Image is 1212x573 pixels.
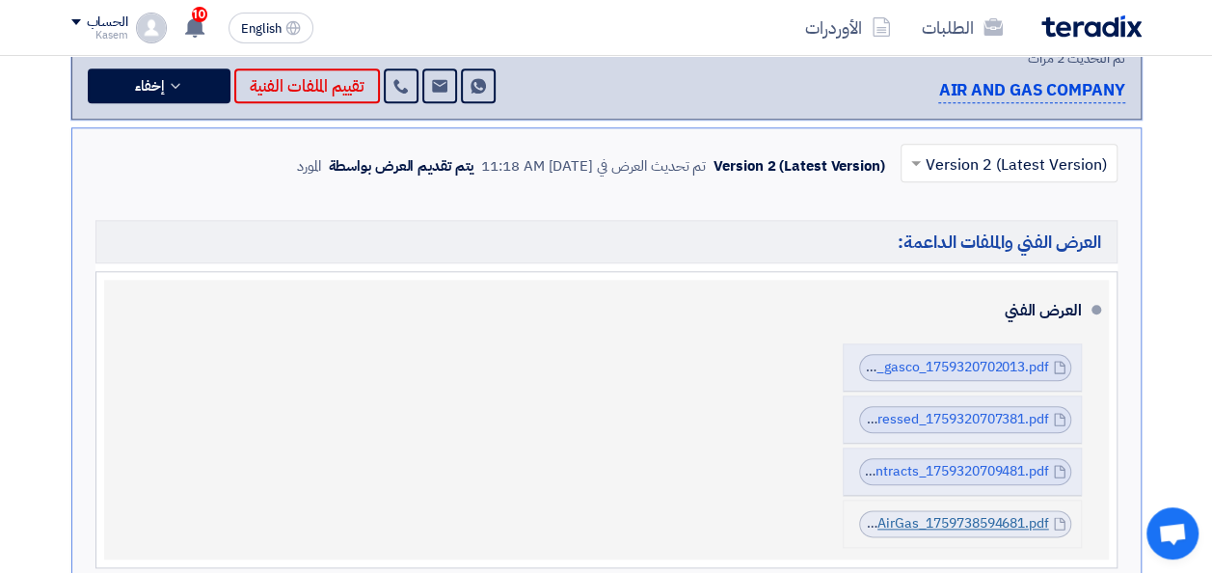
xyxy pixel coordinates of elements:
[234,68,380,103] button: تقييم الملفات الفنية
[88,68,230,103] button: إخفاء
[135,287,1082,334] div: العرض الفني
[906,5,1018,50] a: الطلبات
[898,231,1101,253] span: العرض الفني والملفات الداعمة:
[481,155,706,177] div: تم تحديث العرض في [DATE] 11:18 AM
[241,22,282,36] span: English
[701,461,1049,481] a: some_of_recent_projects_contracts_1759320709481.pdf
[1146,507,1199,559] div: Open chat
[790,5,906,50] a: الأوردرات
[758,513,1049,533] a: Technical_ProposalAirGas_1759738594681.pdf
[192,7,207,22] span: 10
[136,13,167,43] img: profile_test.png
[714,155,884,177] div: Version 2 (Latest Version)
[695,409,1049,429] a: appreciation_certifactescompressed_1759320707381.pdf
[938,78,1124,104] p: AIR AND GAS COMPANY
[71,30,128,41] div: Kasem
[703,357,1049,377] a: qualfication_certfiacte_from_gasco_1759320702013.pdf
[328,155,473,177] div: يتم تقديم العرض بواسطة
[135,79,164,94] span: إخفاء
[643,48,1125,68] div: تم التحديث 2 مرات
[87,14,128,31] div: الحساب
[229,13,313,43] button: English
[297,155,321,177] div: المورد
[1041,15,1142,38] img: Teradix logo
